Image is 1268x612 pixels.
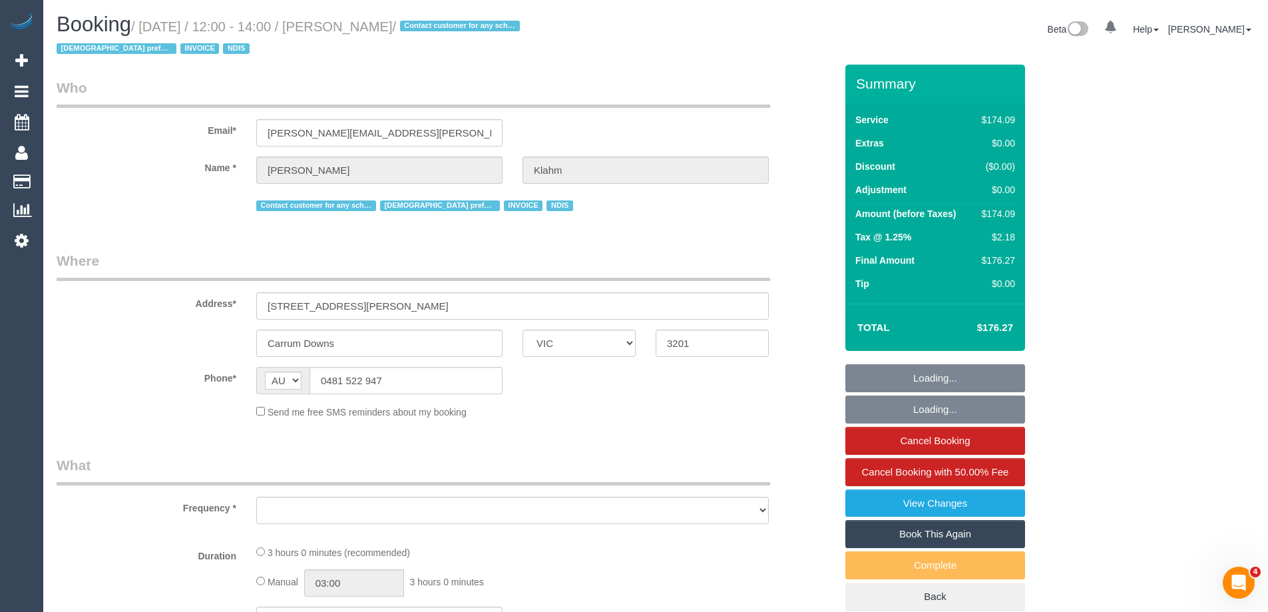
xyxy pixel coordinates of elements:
label: Service [855,113,889,127]
a: Cancel Booking with 50.00% Fee [845,458,1025,486]
a: Help [1133,24,1159,35]
span: INVOICE [180,43,219,54]
span: [DEMOGRAPHIC_DATA] preferred [380,200,500,211]
span: 3 hours 0 minutes (recommended) [268,547,410,558]
img: New interface [1066,21,1088,39]
h4: $176.27 [937,322,1013,334]
label: Tax @ 1.25% [855,230,911,244]
div: $176.27 [976,254,1015,267]
img: Automaid Logo [8,13,35,32]
span: NDIS [223,43,249,54]
label: Discount [855,160,895,173]
span: Contact customer for any scheduling changes [256,200,376,211]
label: Address* [47,292,246,310]
span: 3 hours 0 minutes [410,577,484,587]
span: Send me free SMS reminders about my booking [268,407,467,418]
strong: Total [857,322,890,333]
span: Booking [57,13,131,36]
legend: Who [57,78,770,108]
a: Book This Again [845,520,1025,548]
input: Phone* [310,367,503,394]
a: Back [845,583,1025,611]
span: NDIS [546,200,572,211]
div: $174.09 [976,113,1015,127]
input: Last Name* [523,156,769,184]
input: First Name* [256,156,503,184]
label: Final Amount [855,254,915,267]
label: Tip [855,277,869,290]
label: Adjustment [855,183,907,196]
legend: What [57,456,770,485]
div: ($0.00) [976,160,1015,173]
input: Post Code* [656,330,769,357]
span: Contact customer for any scheduling changes [400,21,520,31]
a: Beta [1048,24,1089,35]
a: View Changes [845,489,1025,517]
h3: Summary [856,76,1018,91]
div: $0.00 [976,183,1015,196]
div: $0.00 [976,277,1015,290]
label: Extras [855,137,884,150]
div: $0.00 [976,137,1015,150]
label: Frequency * [47,497,246,515]
label: Name * [47,156,246,174]
div: $2.18 [976,230,1015,244]
a: Cancel Booking [845,427,1025,455]
label: Phone* [47,367,246,385]
label: Amount (before Taxes) [855,207,956,220]
span: Manual [268,577,298,587]
a: [PERSON_NAME] [1168,24,1251,35]
label: Email* [47,119,246,137]
span: Cancel Booking with 50.00% Fee [862,466,1009,477]
span: INVOICE [504,200,542,211]
iframe: Intercom live chat [1223,567,1255,599]
input: Email* [256,119,503,147]
input: Suburb* [256,330,503,357]
small: / [DATE] / 12:00 - 14:00 / [PERSON_NAME] [57,19,524,57]
label: Duration [47,545,246,563]
div: $174.09 [976,207,1015,220]
span: [DEMOGRAPHIC_DATA] preferred [57,43,176,54]
span: 4 [1250,567,1261,577]
legend: Where [57,251,770,281]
